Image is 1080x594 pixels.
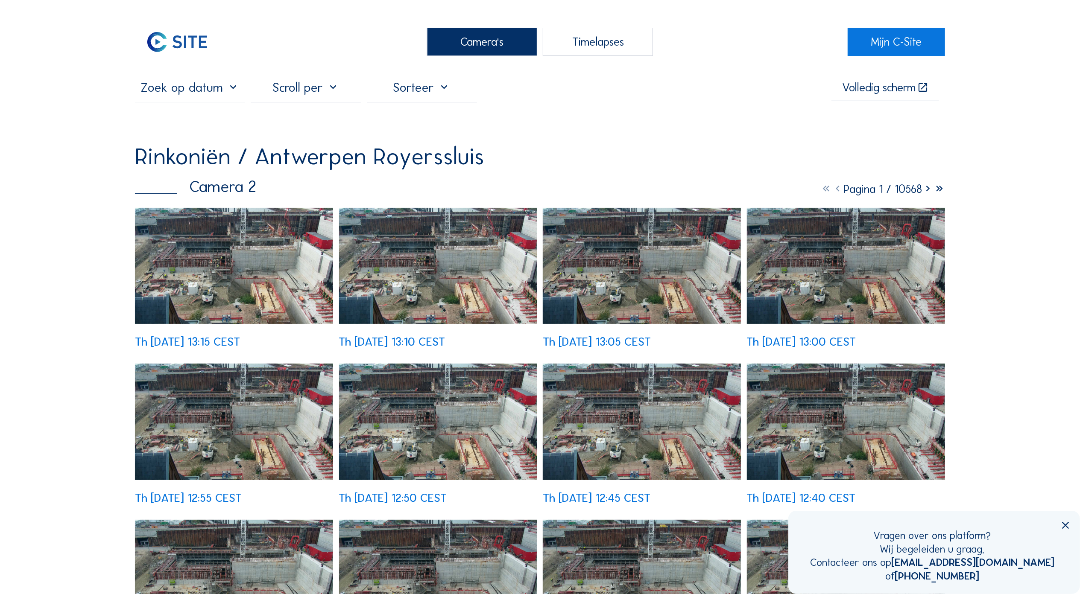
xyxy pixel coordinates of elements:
div: Th [DATE] 13:15 CEST [135,336,240,347]
div: Th [DATE] 13:05 CEST [543,336,651,347]
a: C-SITE Logo [135,28,232,56]
img: image_53557121 [747,364,945,480]
div: Th [DATE] 12:40 CEST [747,492,856,504]
div: Th [DATE] 12:45 CEST [543,492,650,504]
img: C-SITE Logo [135,28,220,56]
img: image_53557286 [543,364,741,480]
input: Zoek op datum 󰅀 [135,80,245,95]
div: Vragen over ons platform? [810,529,1055,542]
div: Volledig scherm [842,82,916,93]
div: Th [DATE] 12:55 CEST [135,492,242,504]
div: Rinkoniën / Antwerpen Royerssluis [135,145,484,168]
div: Camera 2 [135,178,256,195]
img: image_53557851 [543,208,741,324]
div: of [810,569,1055,583]
div: Camera's [427,28,537,56]
div: Th [DATE] 13:00 CEST [747,336,856,347]
div: Timelapses [543,28,653,56]
img: image_53558085 [135,208,333,324]
div: Wij begeleiden u graag. [810,542,1055,556]
a: Mijn C-Site [848,28,945,56]
div: Contacteer ons op [810,556,1055,569]
span: Pagina 1 / 10568 [843,182,922,196]
div: Th [DATE] 13:10 CEST [339,336,445,347]
div: Th [DATE] 12:50 CEST [339,492,447,504]
img: image_53557372 [339,364,537,480]
a: [EMAIL_ADDRESS][DOMAIN_NAME] [892,556,1055,568]
img: image_53557935 [339,208,537,324]
img: image_53557690 [747,208,945,324]
img: image_53557535 [135,364,333,480]
a: [PHONE_NUMBER] [895,570,979,582]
